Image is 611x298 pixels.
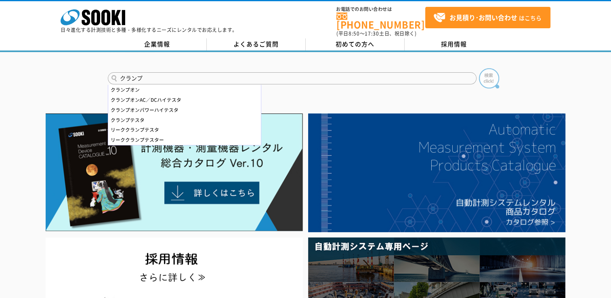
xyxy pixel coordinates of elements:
[336,7,425,12] span: お電話でのお問い合わせは
[405,38,504,50] a: 採用情報
[108,105,261,115] div: クランプオンパワーハイテスタ
[336,30,416,37] span: (平日 ～ 土日、祝日除く)
[108,125,261,135] div: リーククランプテスタ
[108,38,207,50] a: 企業情報
[308,113,565,232] img: 自動計測システムカタログ
[108,85,261,95] div: クランプオン
[61,27,237,32] p: 日々進化する計測技術と多種・多様化するニーズにレンタルでお応えします。
[349,30,360,37] span: 8:50
[479,68,499,88] img: btn_search.png
[108,95,261,105] div: クランプオンAC／DCハイテスタ
[425,7,550,28] a: お見積り･お問い合わせはこちら
[108,72,477,84] input: 商品名、型式、NETIS番号を入力してください
[449,13,517,22] strong: お見積り･お問い合わせ
[207,38,306,50] a: よくあるご質問
[46,113,303,231] img: Catalog Ver10
[336,13,425,29] a: [PHONE_NUMBER]
[336,40,374,48] span: 初めての方へ
[108,115,261,125] div: クランプテスタ
[365,30,379,37] span: 17:30
[306,38,405,50] a: 初めての方へ
[433,12,542,24] span: はこちら
[108,135,261,145] div: リーククランプテスター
